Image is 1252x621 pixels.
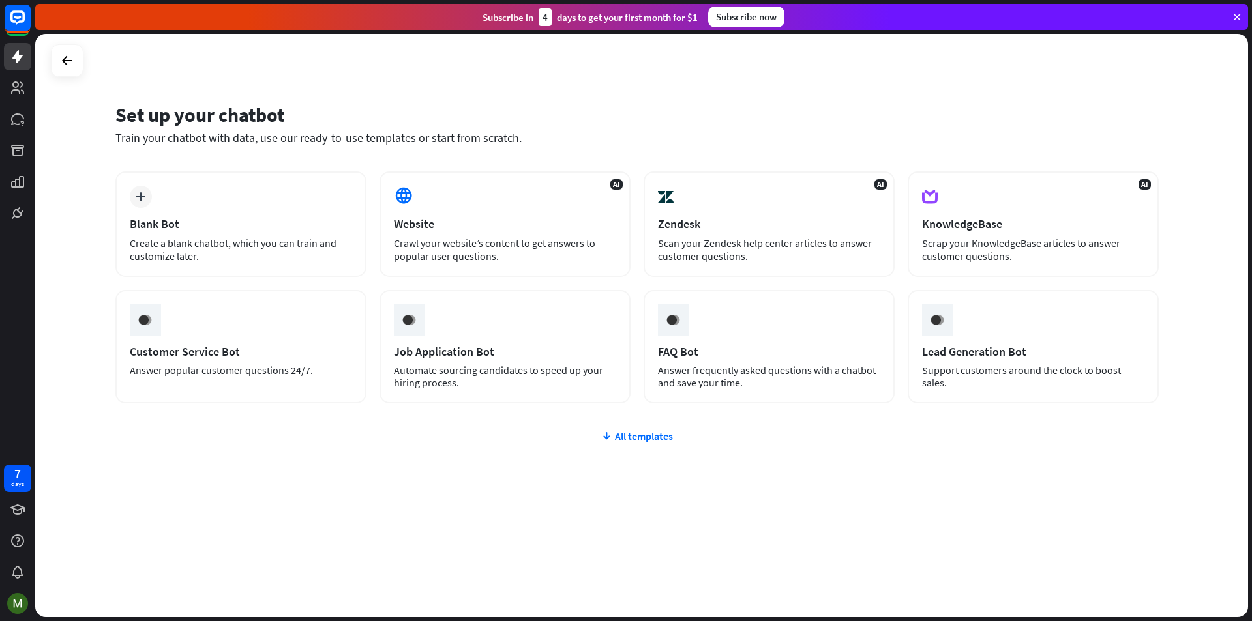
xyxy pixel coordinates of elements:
div: 4 [539,8,552,26]
div: Subscribe now [708,7,784,27]
div: days [11,480,24,489]
div: 7 [14,468,21,480]
a: 7 days [4,465,31,492]
div: Subscribe in days to get your first month for $1 [483,8,698,26]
